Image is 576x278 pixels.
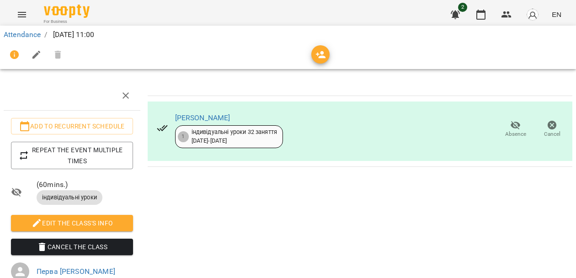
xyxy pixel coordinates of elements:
nav: breadcrumb [4,29,572,40]
span: Repeat the event multiple times [18,144,126,166]
span: 2 [458,3,467,12]
button: Add to recurrent schedule [11,118,133,134]
span: Add to recurrent schedule [18,121,126,132]
button: EN [548,6,565,23]
span: індивідуальні уроки [37,193,102,202]
span: ( 60 mins. ) [37,179,133,190]
img: avatar_s.png [526,8,539,21]
p: [DATE] 11:00 [51,29,95,40]
div: індивідуальні уроки 32 заняття [DATE] - [DATE] [192,128,277,145]
span: Edit the class's Info [18,218,126,229]
span: Cancel [544,130,560,138]
span: EN [552,10,561,19]
img: Voopty Logo [44,5,90,18]
a: [PERSON_NAME] [175,113,230,122]
span: Cancel the class [18,241,126,252]
button: Cancel [534,117,571,142]
div: 1 [178,131,189,142]
span: Absence [505,130,526,138]
button: Absence [497,117,534,142]
a: Перва [PERSON_NAME] [37,267,115,276]
li: / [44,29,47,40]
button: Menu [11,4,33,26]
button: Cancel the class [11,239,133,255]
button: Repeat the event multiple times [11,142,133,169]
span: For Business [44,19,90,25]
button: Edit the class's Info [11,215,133,231]
a: Attendance [4,30,41,39]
